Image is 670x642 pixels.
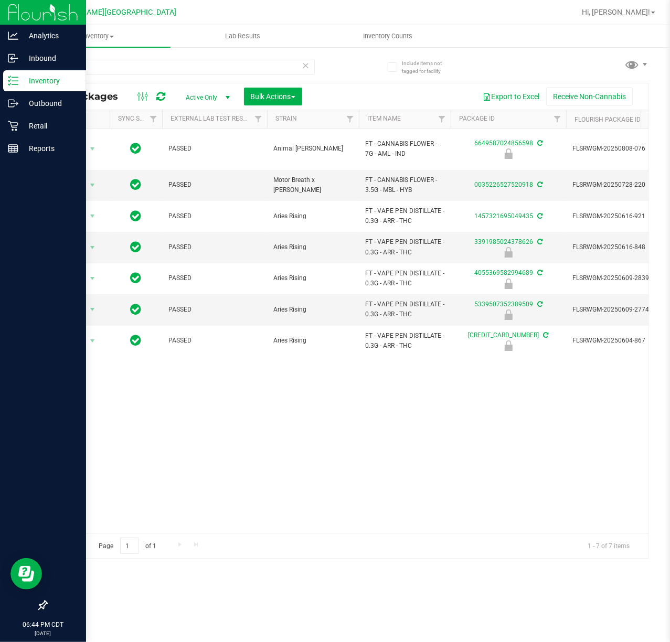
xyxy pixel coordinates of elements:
[474,301,533,308] a: 5339507352389509
[168,336,261,346] span: PASSED
[275,115,297,122] a: Strain
[168,242,261,252] span: PASSED
[86,271,99,286] span: select
[365,206,444,226] span: FT - VAPE PEN DISTILLATE - 0.3G - ARR - THC
[474,140,533,147] a: 6649587024856598
[18,142,81,155] p: Reports
[168,211,261,221] span: PASSED
[302,59,310,72] span: Clear
[8,76,18,86] inline-svg: Inventory
[18,29,81,42] p: Analytics
[365,175,444,195] span: FT - CANNABIS FLOWER - 3.5G - MBL - HYB
[8,53,18,63] inline-svg: Inbound
[25,31,171,41] span: Inventory
[273,242,353,252] span: Aries Rising
[244,88,302,105] button: Bulk Actions
[273,305,353,315] span: Aries Rising
[118,115,158,122] a: Sync Status
[18,52,81,65] p: Inbound
[131,240,142,254] span: In Sync
[469,331,539,339] a: [CREDIT_CARD_NUMBER]
[86,302,99,317] span: select
[131,209,142,223] span: In Sync
[536,238,543,245] span: Sync from Compliance System
[18,120,81,132] p: Retail
[5,629,81,637] p: [DATE]
[536,140,543,147] span: Sync from Compliance System
[168,305,261,315] span: PASSED
[449,279,568,289] div: Newly Received
[168,273,261,283] span: PASSED
[402,59,454,75] span: Include items not tagged for facility
[8,143,18,154] inline-svg: Reports
[86,142,99,156] span: select
[474,212,533,220] a: 1457321695049435
[449,247,568,258] div: Newly Received
[549,110,566,128] a: Filter
[5,620,81,629] p: 06:44 PM CDT
[10,558,42,590] iframe: Resource center
[349,31,427,41] span: Inventory Counts
[145,110,162,128] a: Filter
[273,211,353,221] span: Aries Rising
[273,175,353,195] span: Motor Breath x [PERSON_NAME]
[273,336,353,346] span: Aries Rising
[474,181,533,188] a: 0035226527520918
[90,538,165,554] span: Page of 1
[171,115,253,122] a: External Lab Test Result
[38,8,176,17] span: Ft [PERSON_NAME][GEOGRAPHIC_DATA]
[365,269,444,288] span: FT - VAPE PEN DISTILLATE - 0.3G - ARR - THC
[367,115,401,122] a: Item Name
[449,309,568,320] div: Newly Received
[46,59,315,74] input: Search Package ID, Item Name, SKU, Lot or Part Number...
[168,180,261,190] span: PASSED
[433,110,451,128] a: Filter
[449,148,568,159] div: Launch Hold
[168,144,261,154] span: PASSED
[315,25,461,47] a: Inventory Counts
[86,240,99,255] span: select
[86,178,99,192] span: select
[546,88,633,105] button: Receive Non-Cannabis
[582,8,650,16] span: Hi, [PERSON_NAME]!
[25,25,171,47] a: Inventory
[459,115,495,122] a: Package ID
[131,333,142,348] span: In Sync
[476,88,546,105] button: Export to Excel
[474,269,533,276] a: 4055369582994689
[575,116,641,123] a: Flourish Package ID
[131,177,142,192] span: In Sync
[131,271,142,285] span: In Sync
[365,237,444,257] span: FT - VAPE PEN DISTILLATE - 0.3G - ARR - THC
[579,538,638,553] span: 1 - 7 of 7 items
[211,31,274,41] span: Lab Results
[365,299,444,319] span: FT - VAPE PEN DISTILLATE - 0.3G - ARR - THC
[55,91,129,102] span: All Packages
[536,269,543,276] span: Sync from Compliance System
[86,334,99,348] span: select
[342,110,359,128] a: Filter
[273,273,353,283] span: Aries Rising
[536,301,543,308] span: Sync from Compliance System
[8,30,18,41] inline-svg: Analytics
[8,121,18,131] inline-svg: Retail
[131,302,142,317] span: In Sync
[365,139,444,159] span: FT - CANNABIS FLOWER - 7G - AML - IND
[536,181,543,188] span: Sync from Compliance System
[542,331,549,339] span: Sync from Compliance System
[251,92,295,101] span: Bulk Actions
[18,97,81,110] p: Outbound
[273,144,353,154] span: Animal [PERSON_NAME]
[536,212,543,220] span: Sync from Compliance System
[171,25,316,47] a: Lab Results
[250,110,267,128] a: Filter
[449,340,568,351] div: Newly Received
[18,74,81,87] p: Inventory
[120,538,139,554] input: 1
[365,331,444,351] span: FT - VAPE PEN DISTILLATE - 0.3G - ARR - THC
[8,98,18,109] inline-svg: Outbound
[474,238,533,245] a: 3391985024378626
[131,141,142,156] span: In Sync
[86,209,99,223] span: select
